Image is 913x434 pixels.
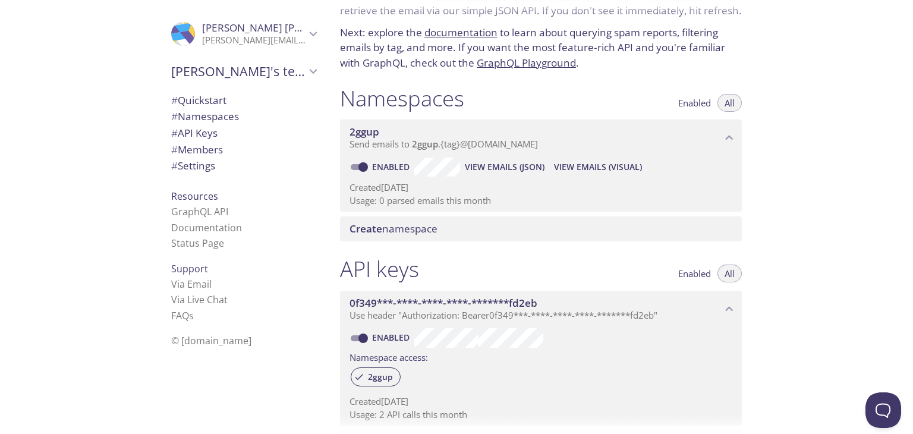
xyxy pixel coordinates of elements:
[171,143,223,156] span: Members
[171,159,215,172] span: Settings
[370,161,414,172] a: Enabled
[361,372,400,382] span: 2ggup
[549,158,647,177] button: View Emails (Visual)
[350,222,437,235] span: namespace
[351,367,401,386] div: 2ggup
[350,138,538,150] span: Send emails to . {tag} @[DOMAIN_NAME]
[162,141,326,158] div: Members
[370,332,414,343] a: Enabled
[340,216,742,241] div: Create namespace
[171,205,228,218] a: GraphQL API
[340,119,742,156] div: 2ggup namespace
[350,181,732,194] p: Created [DATE]
[350,395,732,408] p: Created [DATE]
[171,143,178,156] span: #
[162,14,326,54] div: Marco Castillo
[171,93,226,107] span: Quickstart
[162,108,326,125] div: Namespaces
[460,158,549,177] button: View Emails (JSON)
[162,158,326,174] div: Team Settings
[162,56,326,87] div: Marco's team
[424,26,498,39] a: documentation
[717,265,742,282] button: All
[171,63,306,80] span: [PERSON_NAME]'s team
[202,21,365,34] span: [PERSON_NAME] [PERSON_NAME]
[202,34,306,46] p: [PERSON_NAME][EMAIL_ADDRESS][DOMAIN_NAME]
[171,126,218,140] span: API Keys
[350,348,428,365] label: Namespace access:
[671,94,718,112] button: Enabled
[340,256,419,282] h1: API keys
[350,194,732,207] p: Usage: 0 parsed emails this month
[171,126,178,140] span: #
[171,293,228,306] a: Via Live Chat
[340,85,464,112] h1: Namespaces
[350,408,732,421] p: Usage: 2 API calls this month
[412,138,438,150] span: 2ggup
[171,237,224,250] a: Status Page
[717,94,742,112] button: All
[671,265,718,282] button: Enabled
[171,309,194,322] a: FAQ
[189,309,194,322] span: s
[171,159,178,172] span: #
[162,92,326,109] div: Quickstart
[477,56,576,70] a: GraphQL Playground
[465,160,544,174] span: View Emails (JSON)
[171,190,218,203] span: Resources
[171,93,178,107] span: #
[171,278,212,291] a: Via Email
[340,25,742,71] p: Next: explore the to learn about querying spam reports, filtering emails by tag, and more. If you...
[171,334,251,347] span: © [DOMAIN_NAME]
[162,125,326,141] div: API Keys
[171,109,178,123] span: #
[865,392,901,428] iframe: Help Scout Beacon - Open
[171,221,242,234] a: Documentation
[554,160,642,174] span: View Emails (Visual)
[350,125,379,139] span: 2ggup
[171,262,208,275] span: Support
[171,109,239,123] span: Namespaces
[350,222,382,235] span: Create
